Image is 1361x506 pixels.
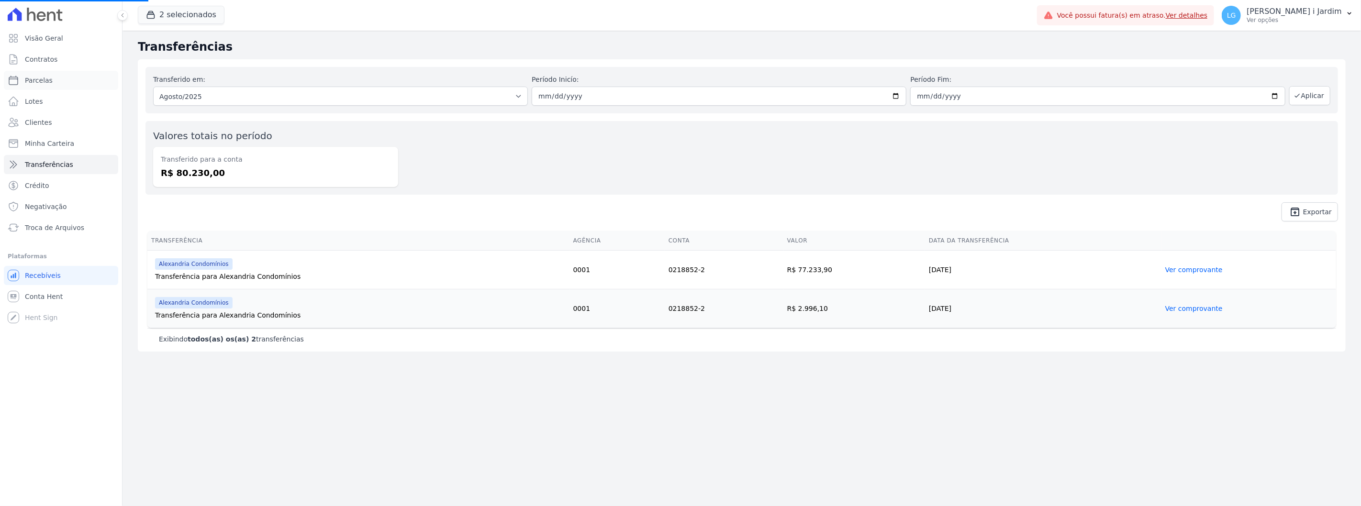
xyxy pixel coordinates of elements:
[4,176,118,195] a: Crédito
[153,130,272,142] label: Valores totais no período
[1247,16,1342,24] p: Ver opções
[665,289,783,328] td: 0218852-2
[155,258,233,270] span: Alexandria Condomínios
[25,160,73,169] span: Transferências
[910,75,1285,85] label: Período Fim:
[25,223,84,232] span: Troca de Arquivos
[4,197,118,216] a: Negativação
[155,297,233,308] span: Alexandria Condomínios
[783,231,925,251] th: Valor
[25,271,61,280] span: Recebíveis
[8,251,114,262] div: Plataformas
[1214,2,1361,29] button: LG [PERSON_NAME] i Jardim Ver opções
[4,113,118,132] a: Clientes
[4,266,118,285] a: Recebíveis
[25,76,53,85] span: Parcelas
[569,251,665,289] td: 0001
[138,38,1346,55] h2: Transferências
[25,33,63,43] span: Visão Geral
[925,289,1161,328] td: [DATE]
[569,231,665,251] th: Agência
[665,231,783,251] th: Conta
[4,29,118,48] a: Visão Geral
[147,231,569,251] th: Transferência
[4,50,118,69] a: Contratos
[1282,202,1338,221] a: unarchive Exportar
[1247,7,1342,16] p: [PERSON_NAME] i Jardim
[4,287,118,306] a: Conta Hent
[665,251,783,289] td: 0218852-2
[4,134,118,153] a: Minha Carteira
[1166,11,1208,19] a: Ver detalhes
[25,292,63,301] span: Conta Hent
[25,139,74,148] span: Minha Carteira
[925,231,1161,251] th: Data da Transferência
[161,166,390,179] dd: R$ 80.230,00
[25,202,67,211] span: Negativação
[188,335,256,343] b: todos(as) os(as) 2
[155,310,566,320] div: Transferência para Alexandria Condomínios
[783,251,925,289] td: R$ 77.233,90
[1303,209,1332,215] span: Exportar
[4,218,118,237] a: Troca de Arquivos
[1289,86,1330,105] button: Aplicar
[25,97,43,106] span: Lotes
[1290,206,1301,218] i: unarchive
[532,75,906,85] label: Período Inicío:
[25,55,57,64] span: Contratos
[1165,305,1223,312] a: Ver comprovante
[153,76,205,83] label: Transferido em:
[1165,266,1223,274] a: Ver comprovante
[159,334,304,344] p: Exibindo transferências
[569,289,665,328] td: 0001
[925,251,1161,289] td: [DATE]
[161,154,390,165] dt: Transferido para a conta
[138,6,224,24] button: 2 selecionados
[25,181,49,190] span: Crédito
[25,118,52,127] span: Clientes
[1227,12,1236,19] span: LG
[155,272,566,281] div: Transferência para Alexandria Condomínios
[1057,11,1208,21] span: Você possui fatura(s) em atraso.
[783,289,925,328] td: R$ 2.996,10
[4,92,118,111] a: Lotes
[4,71,118,90] a: Parcelas
[4,155,118,174] a: Transferências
